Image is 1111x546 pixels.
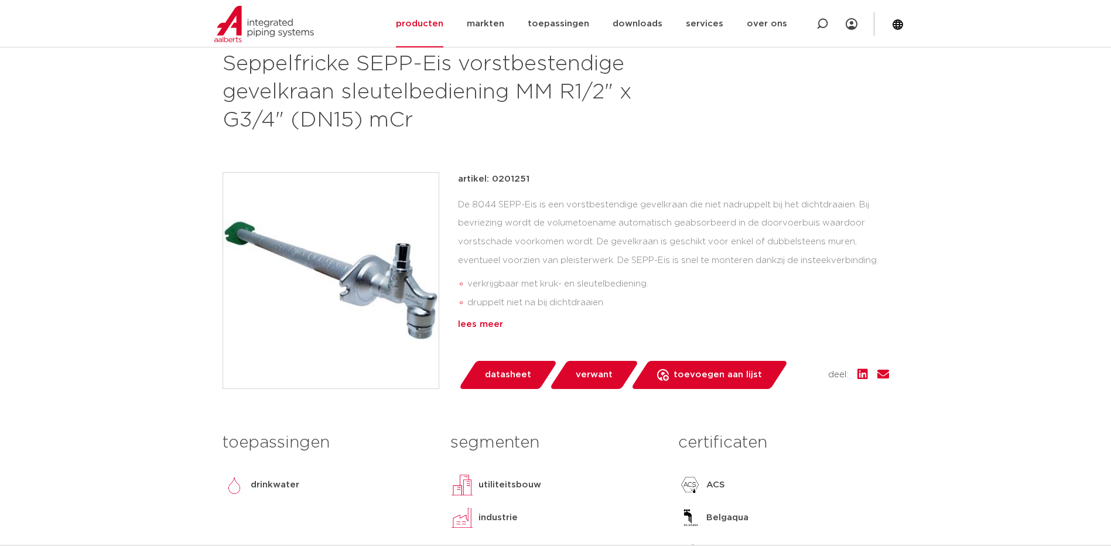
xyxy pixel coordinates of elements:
a: verwant [549,361,639,389]
p: Belgaqua [706,511,748,525]
p: utiliteitsbouw [478,478,541,492]
img: industrie [450,506,474,530]
p: artikel: 0201251 [458,172,529,186]
div: lees meer [458,318,889,332]
li: druppelt niet na bij dichtdraaien [467,294,889,312]
span: toevoegen aan lijst [674,366,762,384]
li: verkrijgbaar met kruk- en sleutelbediening. [467,275,889,294]
span: verwant [576,366,613,384]
p: industrie [478,511,518,525]
img: Product Image for Seppelfricke SEPP-Eis vorstbestendige gevelkraan sleutelbediening MM R1/2" x G3... [223,173,439,388]
span: datasheet [485,366,531,384]
div: De 8044 SEPP-Eis is een vorstbestendige gevelkraan die niet nadruppelt bij het dichtdraaien. Bij ... [458,196,889,313]
li: eenvoudige en snelle montage dankzij insteekverbinding [467,312,889,331]
h3: segmenten [450,431,661,455]
img: ACS [678,473,702,497]
img: Belgaqua [678,506,702,530]
p: ACS [706,478,725,492]
img: drinkwater [223,473,246,497]
img: utiliteitsbouw [450,473,474,497]
h3: toepassingen [223,431,433,455]
a: datasheet [458,361,558,389]
h3: certificaten [678,431,888,455]
h1: Seppelfricke SEPP-Eis vorstbestendige gevelkraan sleutelbediening MM R1/2" x G3/4" (DN15) mCr [223,50,662,135]
p: drinkwater [251,478,299,492]
span: deel: [828,368,848,382]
